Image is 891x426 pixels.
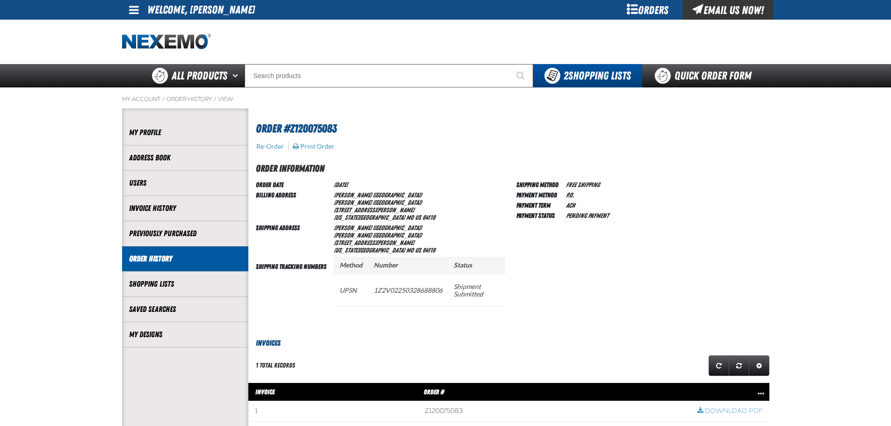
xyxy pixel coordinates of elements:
[448,257,505,274] th: Status
[129,203,241,214] a: Invoice History
[516,179,562,189] td: Shipping Method
[255,388,275,396] span: Invoice
[691,383,769,401] th: Row actions
[418,401,691,422] td: Z120075083
[256,189,330,222] td: Billing Address
[334,231,422,239] span: [PERSON_NAME] ([GEOGRAPHIC_DATA])
[122,34,211,50] img: Nexemo logo
[292,142,335,151] button: Print Order
[406,214,413,221] span: MO
[564,69,631,82] span: Shopping Lists
[167,95,212,103] a: Order History
[368,274,448,306] td: 1Z2V02250328688806
[129,279,241,289] a: Shopping Lists
[213,95,217,103] span: /
[129,152,241,163] a: Address Book
[566,191,574,199] span: P.O.
[564,69,568,82] strong: 2
[129,178,241,188] a: Users
[516,210,562,220] td: Payment Status
[129,329,241,340] a: My Designs
[248,401,418,422] td: 1
[122,34,211,50] a: Home
[334,214,405,221] span: [US_STATE][GEOGRAPHIC_DATA]
[415,214,421,221] span: US
[422,246,435,254] bdo: 64118
[422,214,435,221] bdo: 64118
[129,127,241,138] a: My Profile
[729,355,749,376] a: Reset grid action
[334,206,414,214] span: [STREET_ADDRESS][PERSON_NAME]
[256,255,330,323] td: Shipping Tracking Numbers
[334,199,422,206] span: [PERSON_NAME] ([GEOGRAPHIC_DATA])
[256,122,337,135] span: Order #Z120075083
[334,181,348,188] span: [DATE]
[256,142,284,151] button: Re-Order
[510,64,533,87] button: Start Searching
[129,228,241,239] a: Previously Purchased
[448,274,505,306] td: Shipment Submitted
[334,257,368,274] th: Method
[406,246,413,254] span: MO
[256,222,330,255] td: Shipping Address
[256,361,295,370] div: 1 total records
[162,95,165,103] span: /
[229,64,245,87] button: Open All Products pages
[566,181,600,188] span: Free Shipping
[533,64,642,87] button: You have 2 Shopping Lists. Open to view details
[709,355,729,376] a: Refresh grid action
[516,189,562,200] td: Payment Method
[566,212,608,219] span: Pending payment
[256,161,769,175] h2: Order Information
[218,95,233,103] a: View
[172,67,227,84] span: All Products
[129,253,241,264] a: Order History
[368,257,448,274] th: Number
[424,388,444,396] span: Order #
[334,274,368,306] td: UPSN
[129,304,241,315] a: Saved Searches
[248,338,769,349] h3: Invoices
[415,246,421,254] span: US
[566,202,575,209] span: ACH
[749,355,769,376] a: Expand or Collapse Grid Settings
[122,95,769,103] nav: Breadcrumbs
[334,239,414,246] span: [STREET_ADDRESS][PERSON_NAME]
[697,407,763,416] a: Download PDF row action
[122,95,160,103] a: My Account
[334,246,405,254] span: [US_STATE][GEOGRAPHIC_DATA]
[642,64,769,87] a: Quick Order Form
[334,191,422,199] b: [PERSON_NAME] ([GEOGRAPHIC_DATA])
[334,224,422,231] b: [PERSON_NAME] ([GEOGRAPHIC_DATA])
[516,200,562,210] td: Payment Term
[256,179,330,189] td: Order Date
[245,64,533,87] input: Search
